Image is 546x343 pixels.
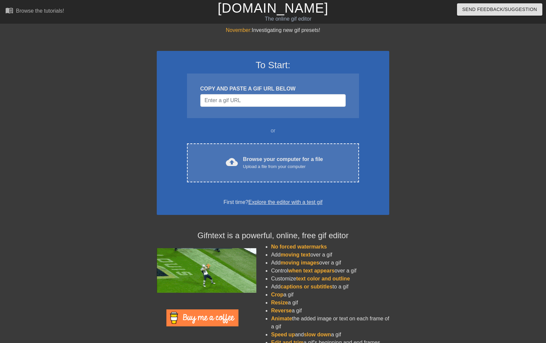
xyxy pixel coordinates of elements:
span: No forced watermarks [271,244,327,250]
span: Crop [271,292,283,297]
span: November: [226,27,252,33]
span: Resize [271,300,288,305]
span: Send Feedback/Suggestion [462,5,537,14]
span: slow down [304,332,331,337]
span: Speed up [271,332,295,337]
div: Upload a file from your computer [243,163,323,170]
div: Browse the tutorials! [16,8,64,14]
span: Animate [271,316,292,321]
span: text color and outline [296,276,350,281]
span: captions or subtitles [281,284,332,289]
input: Username [200,94,346,107]
li: the added image or text on each frame of a gif [271,315,389,331]
a: Browse the tutorials! [5,6,64,17]
li: Customize [271,275,389,283]
li: and a gif [271,331,389,339]
span: Reverse [271,308,292,313]
li: a gif [271,299,389,307]
h4: Gifntext is a powerful, online, free gif editor [157,231,389,241]
li: Control over a gif [271,267,389,275]
li: Add to a gif [271,283,389,291]
span: moving images [281,260,319,265]
h3: To Start: [165,60,381,71]
span: moving text [281,252,311,257]
span: menu_book [5,6,13,14]
button: Send Feedback/Suggestion [457,3,542,16]
span: cloud_upload [226,156,238,168]
li: a gif [271,307,389,315]
div: First time? [165,198,381,206]
div: Investigating new gif presets! [157,26,389,34]
a: [DOMAIN_NAME] [218,1,328,15]
a: Explore the editor with a test gif [248,199,322,205]
div: or [174,127,372,135]
div: COPY AND PASTE A GIF URL BELOW [200,85,346,93]
div: The online gif editor [185,15,391,23]
li: Add over a gif [271,251,389,259]
li: a gif [271,291,389,299]
img: Buy Me A Coffee [166,309,238,326]
span: when text appears [288,268,335,273]
img: football_small.gif [157,248,256,293]
div: Browse your computer for a file [243,155,323,170]
li: Add over a gif [271,259,389,267]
